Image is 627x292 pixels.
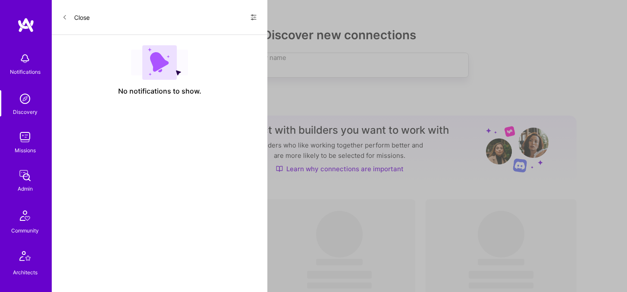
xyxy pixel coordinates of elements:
img: admin teamwork [16,167,34,184]
div: Architects [13,268,38,277]
div: Missions [15,146,36,155]
div: Notifications [10,67,41,76]
div: Discovery [13,107,38,116]
img: Architects [15,247,35,268]
img: Community [15,205,35,226]
img: discovery [16,90,34,107]
img: teamwork [16,129,34,146]
img: bell [16,50,34,67]
img: logo [17,17,34,33]
span: No notifications to show. [118,87,201,96]
div: Community [11,226,39,235]
div: Admin [18,184,33,193]
img: empty [131,45,188,80]
button: Close [62,10,90,24]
